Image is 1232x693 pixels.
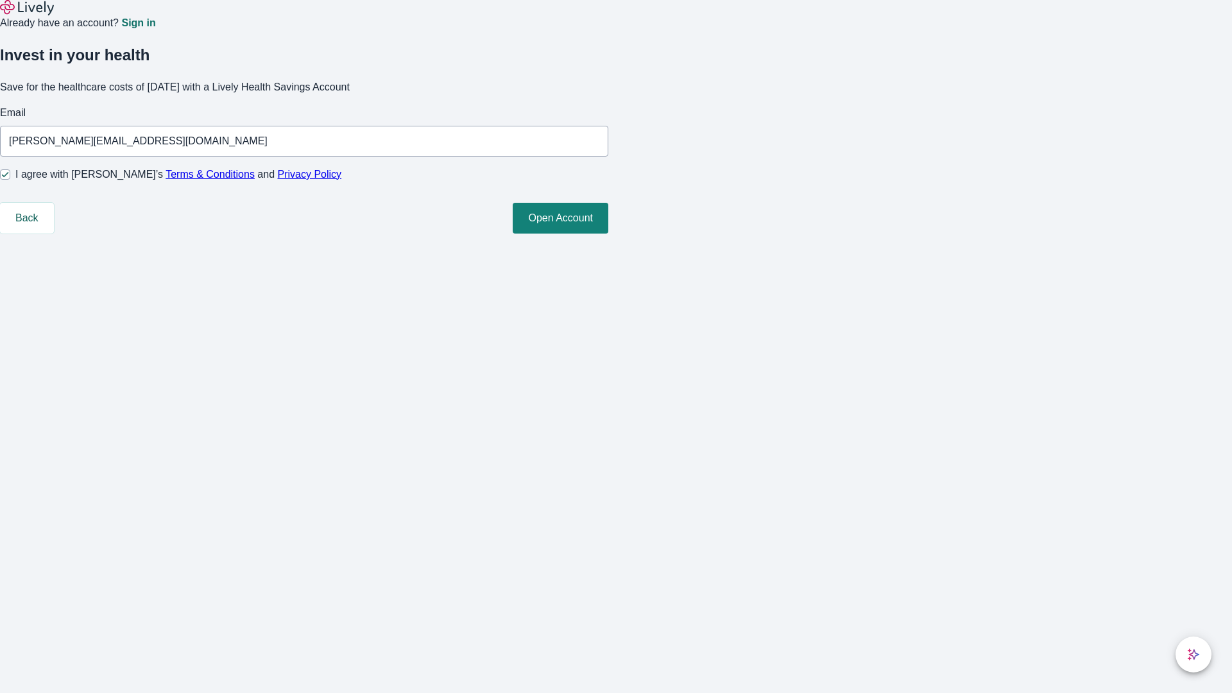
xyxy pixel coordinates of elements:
svg: Lively AI Assistant [1187,648,1200,661]
button: Open Account [513,203,608,234]
a: Privacy Policy [278,169,342,180]
span: I agree with [PERSON_NAME]’s and [15,167,341,182]
a: Terms & Conditions [166,169,255,180]
button: chat [1176,637,1211,672]
a: Sign in [121,18,155,28]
